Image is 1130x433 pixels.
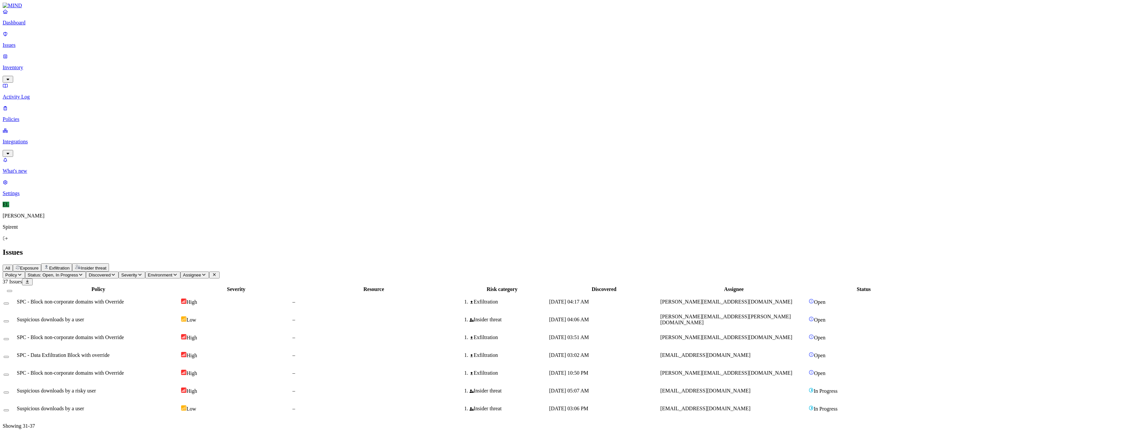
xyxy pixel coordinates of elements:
[3,3,22,9] img: MIND
[17,388,96,393] span: Suspicious downloads by a risky user
[549,286,659,292] div: Discovered
[814,353,825,358] span: Open
[809,299,814,304] img: status-open
[814,388,837,394] span: In Progress
[814,335,825,340] span: Open
[292,317,295,322] span: –
[292,286,455,292] div: Resource
[186,353,197,358] span: High
[3,31,1127,48] a: Issues
[3,116,1127,122] p: Policies
[292,406,295,411] span: –
[186,317,196,323] span: Low
[660,352,750,358] span: [EMAIL_ADDRESS][DOMAIN_NAME]
[4,338,9,340] button: Select row
[17,370,124,376] span: SPC - Block non-corporate domains with Override
[20,266,39,271] span: Exposure
[4,374,9,376] button: Select row
[292,370,295,376] span: –
[3,128,1127,156] a: Integrations
[549,334,589,340] span: [DATE] 03:51 AM
[4,320,9,322] button: Select row
[809,316,814,322] img: status-open
[292,388,295,393] span: –
[292,334,295,340] span: –
[17,317,84,322] span: Suspicious downloads by a user
[4,391,9,393] button: Select row
[4,303,9,304] button: Select row
[549,388,589,393] span: [DATE] 05:07 AM
[549,352,589,358] span: [DATE] 03:02 AM
[3,157,1127,174] a: What's new
[186,406,196,412] span: Low
[186,299,197,305] span: High
[3,190,1127,196] p: Settings
[660,370,792,376] span: [PERSON_NAME][EMAIL_ADDRESS][DOMAIN_NAME]
[549,317,589,322] span: [DATE] 04:06 AM
[49,266,69,271] span: Exfiltration
[186,335,197,340] span: High
[17,286,180,292] div: Policy
[814,317,825,323] span: Open
[292,352,295,358] span: –
[17,352,110,358] span: SPC - Data Exfiltration Block with override
[3,65,1127,71] p: Inventory
[3,139,1127,145] p: Integrations
[181,286,291,292] div: Severity
[81,266,106,271] span: Insider threat
[148,273,173,277] span: Environment
[456,286,548,292] div: Risk category
[660,334,792,340] span: [PERSON_NAME][EMAIL_ADDRESS][DOMAIN_NAME]
[470,388,548,394] div: Insider threat
[814,370,825,376] span: Open
[17,406,84,411] span: Suspicious downloads by a user
[549,370,588,376] span: [DATE] 10:50 PM
[3,202,9,207] span: EL
[183,273,201,277] span: Assignee
[809,370,814,375] img: status-open
[809,388,814,393] img: status-in-progress
[17,299,124,304] span: SPC - Block non-corporate domains with Override
[181,316,186,322] img: severity-low
[3,179,1127,196] a: Settings
[186,388,197,394] span: High
[181,405,186,411] img: severity-low
[470,299,548,305] div: Exfiltration
[3,423,1127,429] p: Showing
[814,299,825,305] span: Open
[660,388,750,393] span: [EMAIL_ADDRESS][DOMAIN_NAME]
[3,94,1127,100] p: Activity Log
[3,279,22,284] span: 37 Issues
[181,370,186,375] img: severity-high
[470,352,548,358] div: Exfiltration
[3,168,1127,174] p: What's new
[660,286,807,292] div: Assignee
[5,266,10,271] span: All
[4,356,9,358] button: Select row
[28,273,78,277] span: Status: Open, In Progress
[549,299,589,304] span: [DATE] 04:17 AM
[3,53,1127,82] a: Inventory
[470,334,548,340] div: Exfiltration
[181,352,186,357] img: severity-high
[23,423,35,429] span: 31 - 37
[89,273,111,277] span: Discovered
[470,406,548,412] div: Insider threat
[660,299,792,304] span: [PERSON_NAME][EMAIL_ADDRESS][DOMAIN_NAME]
[809,352,814,357] img: status-open
[3,9,1127,26] a: Dashboard
[814,406,837,412] span: In Progress
[660,406,750,411] span: [EMAIL_ADDRESS][DOMAIN_NAME]
[4,409,9,411] button: Select row
[3,3,1127,9] a: MIND
[186,370,197,376] span: High
[7,290,12,292] button: Select all
[3,248,1127,257] h2: Issues
[3,105,1127,122] a: Policies
[809,286,919,292] div: Status
[3,42,1127,48] p: Issues
[181,388,186,393] img: severity-high
[3,213,1127,219] p: [PERSON_NAME]
[17,334,124,340] span: SPC - Block non-corporate domains with Override
[5,273,17,277] span: Policy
